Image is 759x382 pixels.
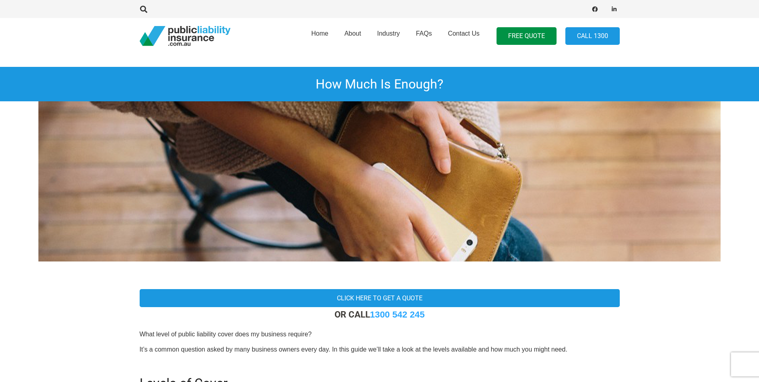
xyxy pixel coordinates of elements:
a: FAQs [408,16,440,56]
a: FREE QUOTE [497,27,557,45]
span: Industry [377,30,400,37]
a: Industry [369,16,408,56]
a: About [336,16,369,56]
a: pli_logotransparent [140,26,230,46]
a: LinkedIn [609,4,620,15]
a: Home [303,16,336,56]
a: Click here to get a quote [140,289,620,307]
a: 1300 542 245 [370,310,425,320]
span: Contact Us [448,30,479,37]
a: Contact Us [440,16,487,56]
a: Call 1300 [565,27,620,45]
p: What level of public liability cover does my business require? [140,330,620,339]
a: Search [136,6,152,13]
span: FAQs [416,30,432,37]
p: It’s a common question asked by many business owners every day. In this guide we’ll take a look a... [140,345,620,354]
span: Home [311,30,328,37]
a: Facebook [589,4,601,15]
img: Reducing Your Public Liability Cost [38,101,721,261]
span: About [344,30,361,37]
strong: OR CALL [334,309,425,320]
